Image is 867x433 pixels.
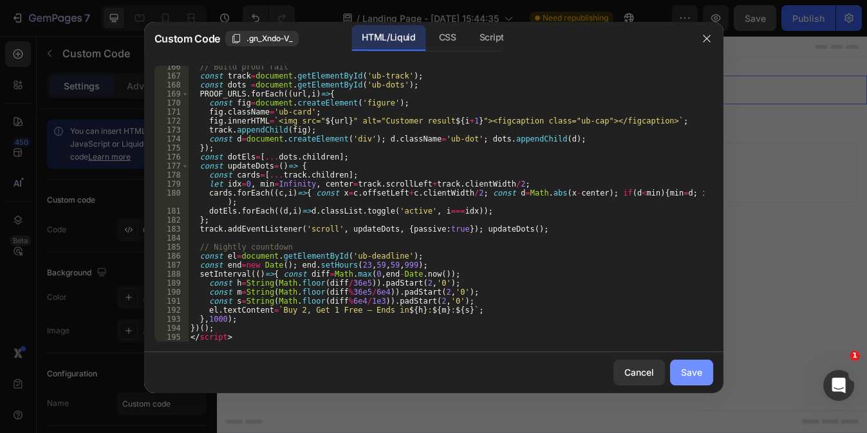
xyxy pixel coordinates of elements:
div: Cancel [624,365,654,379]
div: Add blank section [443,149,521,163]
div: Generate layout [349,149,416,163]
div: 170 [154,98,189,107]
span: then drag & drop elements [433,165,529,177]
div: Choose templates [248,149,326,163]
div: Custom Code [16,29,71,41]
span: 1 [850,351,860,361]
div: 174 [154,134,189,143]
div: 172 [154,116,189,125]
div: 173 [154,125,189,134]
div: HTML/Liquid [351,25,425,51]
div: 190 [154,288,189,297]
div: 195 [154,333,189,342]
div: 186 [154,252,189,261]
div: CSS [429,25,467,51]
div: 192 [154,306,189,315]
div: 185 [154,243,189,252]
button: Save [670,360,713,385]
div: 189 [154,279,189,288]
div: 178 [154,170,189,180]
button: .gn_Xndo-V_ [225,31,299,46]
div: Save [681,365,702,379]
div: Script [469,25,514,51]
div: 181 [154,207,189,216]
div: 168 [154,80,189,89]
div: 183 [154,225,189,234]
span: Custom Code [154,31,220,46]
div: 171 [154,107,189,116]
span: inspired by CRO experts [241,165,330,177]
div: 187 [154,261,189,270]
div: 180 [154,189,189,207]
div: 194 [154,324,189,333]
div: 193 [154,315,189,324]
iframe: Intercom live chat [823,370,854,401]
div: 177 [154,161,189,170]
span: Add section [356,120,417,134]
div: 188 [154,270,189,279]
div: 191 [154,297,189,306]
div: 179 [154,180,189,189]
div: 167 [154,71,189,80]
button: Cancel [613,360,665,385]
span: from URL or image [347,165,416,177]
div: 176 [154,152,189,161]
div: 175 [154,143,189,152]
div: 184 [154,234,189,243]
div: 182 [154,216,189,225]
div: 166 [154,62,189,71]
span: .gn_Xndo-V_ [247,33,293,44]
div: 169 [154,89,189,98]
